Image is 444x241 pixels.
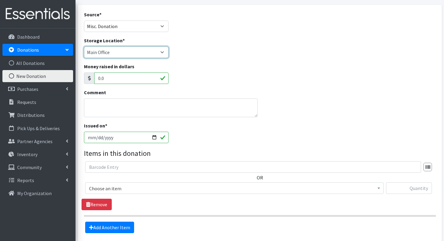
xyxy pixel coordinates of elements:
abbr: required [99,11,101,18]
p: Purchases [17,86,38,92]
img: HumanEssentials [2,4,73,24]
span: Choose an item [89,184,380,193]
a: Inventory [2,148,73,160]
input: Quantity [386,182,432,194]
abbr: required [105,123,107,129]
a: Add Another Item [85,222,134,233]
a: Distributions [2,109,73,121]
span: Choose an item [85,182,384,194]
label: Issued on [84,122,107,129]
a: Donations [2,44,73,56]
p: Distributions [17,112,45,118]
p: My Organization [17,190,52,196]
label: Storage Location [84,37,125,44]
p: Inventory [17,151,37,157]
a: Remove [82,199,112,210]
a: Reports [2,174,73,186]
label: Source [84,11,101,18]
label: Comment [84,89,106,96]
p: Requests [17,99,36,105]
p: Reports [17,177,34,183]
a: Dashboard [2,31,73,43]
p: Partner Agencies [17,138,53,144]
label: OR [257,174,263,181]
p: Donations [17,47,39,53]
p: Pick Ups & Deliveries [17,125,60,131]
p: Dashboard [17,34,40,40]
a: All Donations [2,57,73,69]
a: Pick Ups & Deliveries [2,122,73,134]
legend: Items in this donation [84,148,436,159]
label: Money raised in dollars [84,63,134,70]
a: My Organization [2,187,73,199]
a: New Donation [2,70,73,82]
a: Partner Agencies [2,135,73,147]
a: Purchases [2,83,73,95]
abbr: required [123,37,125,43]
a: Requests [2,96,73,108]
p: Community [17,164,42,170]
a: Community [2,161,73,173]
input: Barcode Entry [85,161,421,173]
